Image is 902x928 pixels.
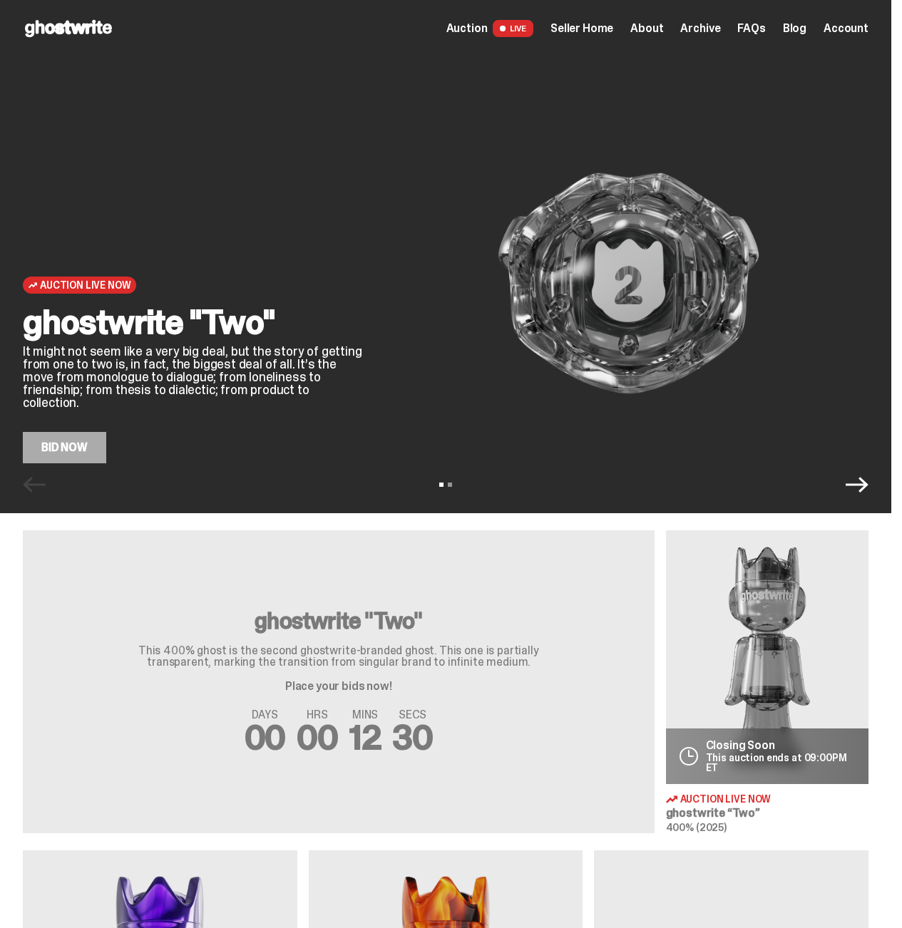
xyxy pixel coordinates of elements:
[40,279,130,291] span: Auction Live Now
[23,345,366,409] p: It might not seem like a very big deal, but the story of getting from one to two is, in fact, the...
[680,794,772,804] span: Auction Live Now
[666,821,727,834] span: 400% (2025)
[666,808,869,819] h3: ghostwrite “Two”
[493,20,533,37] span: LIVE
[389,103,868,463] img: ghostwrite "Two"
[23,432,106,463] a: Bid Now
[783,23,806,34] a: Blog
[550,23,613,34] a: Seller Home
[439,483,444,487] button: View slide 1
[111,645,567,668] p: This 400% ghost is the second ghostwrite-branded ghost. This one is partially transparent, markin...
[297,709,338,721] span: HRS
[706,740,858,751] p: Closing Soon
[392,709,433,721] span: SECS
[448,483,452,487] button: View slide 2
[349,709,381,721] span: MINS
[111,609,567,632] h3: ghostwrite "Two"
[824,23,868,34] a: Account
[245,715,286,760] span: 00
[666,530,869,833] a: Two Closing Soon This auction ends at 09:00PM ET Auction Live Now
[297,715,338,760] span: 00
[666,530,869,784] img: Two
[111,681,567,692] p: Place your bids now!
[446,23,488,34] span: Auction
[680,23,720,34] a: Archive
[349,715,381,760] span: 12
[630,23,663,34] a: About
[846,473,868,496] button: Next
[737,23,765,34] a: FAQs
[245,709,286,721] span: DAYS
[706,753,858,773] p: This auction ends at 09:00PM ET
[392,715,433,760] span: 30
[23,305,366,339] h2: ghostwrite "Two"
[446,20,533,37] a: Auction LIVE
